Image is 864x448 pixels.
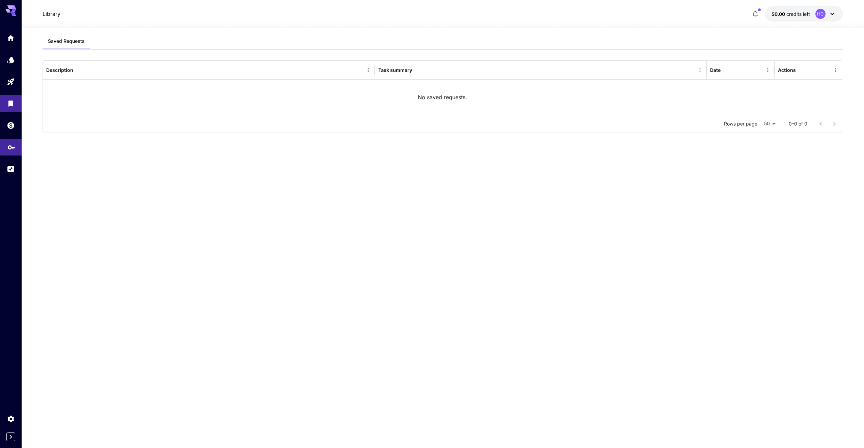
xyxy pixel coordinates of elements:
[6,432,15,441] button: Expand sidebar
[7,142,16,150] div: API Keys
[48,38,85,44] span: Saved Requests
[724,120,759,127] p: Rows per page:
[418,93,467,101] p: No saved requests.
[772,11,786,17] span: $0.00
[7,165,15,173] div: Usage
[7,98,15,107] div: Library
[363,65,373,75] button: Menu
[413,65,422,75] button: Sort
[74,65,83,75] button: Sort
[765,6,843,22] button: $0.00HC
[721,65,731,75] button: Sort
[7,415,15,423] div: Settings
[831,65,840,75] button: Menu
[7,56,15,64] div: Models
[43,10,60,18] a: Library
[7,78,15,86] div: Playground
[7,34,15,42] div: Home
[7,121,15,130] div: Wallet
[695,65,705,75] button: Menu
[789,120,807,127] p: 0–0 of 0
[43,10,60,18] nav: breadcrumb
[772,10,810,18] div: $0.00
[710,67,721,73] div: Date
[761,119,778,129] div: 50
[786,11,810,17] span: credits left
[46,67,73,73] div: Description
[763,65,773,75] button: Menu
[815,9,826,19] div: HC
[378,67,412,73] div: Task summary
[778,67,796,73] div: Actions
